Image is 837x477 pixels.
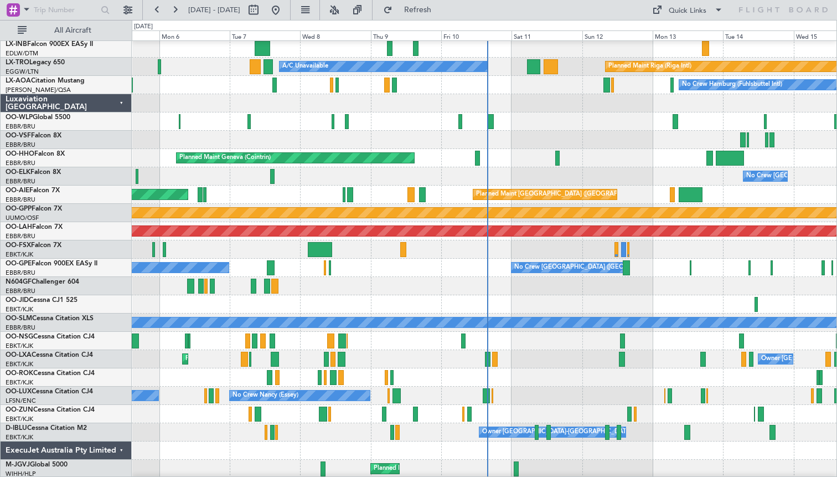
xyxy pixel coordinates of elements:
span: OO-LAH [6,224,32,230]
a: LX-AOACitation Mustang [6,78,85,84]
a: OO-WLPGlobal 5500 [6,114,70,121]
span: OO-ELK [6,169,30,176]
div: A/C Unavailable [282,58,328,75]
div: No Crew Hamburg (Fuhlsbuttel Intl) [682,76,782,93]
div: No Crew Nancy (Essey) [232,387,298,404]
span: M-JGVJ [6,461,30,468]
a: OO-HHOFalcon 8X [6,151,65,157]
a: EBBR/BRU [6,159,35,167]
a: OO-LUXCessna Citation CJ4 [6,388,93,395]
input: Trip Number [34,2,97,18]
span: OO-GPP [6,206,32,212]
a: OO-AIEFalcon 7X [6,187,60,194]
a: N604GFChallenger 604 [6,279,79,285]
div: Thu 9 [371,30,441,40]
span: OO-ZUN [6,407,33,413]
a: EBBR/BRU [6,141,35,149]
a: EBKT/KJK [6,360,33,368]
a: OO-ZUNCessna Citation CJ4 [6,407,95,413]
div: Planned Maint Geneva (Cointrin) [179,150,271,166]
a: EBBR/BRU [6,232,35,240]
a: EBKT/KJK [6,433,33,442]
div: Planned Maint [GEOGRAPHIC_DATA] (Seletar) [374,460,504,477]
div: Mon 13 [653,30,723,40]
span: OO-HHO [6,151,34,157]
a: EBKT/KJK [6,342,33,350]
a: OO-GPPFalcon 7X [6,206,62,212]
span: All Aircraft [29,27,117,34]
span: OO-FSX [6,242,31,249]
div: Planned Maint Riga (Riga Intl) [608,58,691,75]
a: D-IBLUCessna Citation M2 [6,425,87,432]
a: EBKT/KJK [6,378,33,387]
div: Tue 14 [723,30,793,40]
a: EBBR/BRU [6,324,35,332]
span: OO-JID [6,297,29,304]
a: EBBR/BRU [6,287,35,295]
a: EBBR/BRU [6,122,35,131]
a: M-JGVJGlobal 5000 [6,461,68,468]
span: OO-ROK [6,370,33,377]
a: EBBR/BRU [6,196,35,204]
span: LX-TRO [6,59,29,66]
div: Planned Maint Kortrijk-[GEOGRAPHIC_DATA] [185,351,314,367]
div: Fri 10 [441,30,512,40]
span: OO-LXA [6,352,32,358]
div: Wed 8 [300,30,370,40]
span: OO-SLM [6,315,32,322]
a: OO-LAHFalcon 7X [6,224,63,230]
a: OO-JIDCessna CJ1 525 [6,297,77,304]
span: LX-INB [6,41,27,48]
a: EBBR/BRU [6,177,35,186]
div: Tue 7 [230,30,300,40]
a: OO-ELKFalcon 8X [6,169,61,176]
div: Mon 6 [159,30,230,40]
span: Refresh [395,6,441,14]
a: OO-ROKCessna Citation CJ4 [6,370,95,377]
button: Quick Links [647,1,728,19]
span: OO-AIE [6,187,29,194]
div: Sun 12 [582,30,653,40]
a: EDLW/DTM [6,49,38,58]
span: [DATE] - [DATE] [188,5,240,15]
a: OO-VSFFalcon 8X [6,132,61,139]
div: No Crew [GEOGRAPHIC_DATA] ([GEOGRAPHIC_DATA] National) [514,259,700,276]
div: Planned Maint [GEOGRAPHIC_DATA] ([GEOGRAPHIC_DATA]) [476,186,650,203]
a: LFSN/ENC [6,397,36,405]
a: OO-GPEFalcon 900EX EASy II [6,260,97,267]
a: EBKT/KJK [6,250,33,259]
div: Sat 11 [512,30,582,40]
a: EBBR/BRU [6,269,35,277]
a: OO-NSGCessna Citation CJ4 [6,334,95,340]
a: OO-FSXFalcon 7X [6,242,61,249]
span: D-IBLU [6,425,27,432]
a: EBKT/KJK [6,415,33,423]
button: All Aircraft [12,22,120,39]
button: Refresh [378,1,445,19]
a: EGGW/LTN [6,68,39,76]
span: OO-VSF [6,132,31,139]
span: OO-LUX [6,388,32,395]
span: OO-NSG [6,334,33,340]
a: UUMO/OSF [6,214,39,222]
a: EBKT/KJK [6,305,33,314]
a: LX-TROLegacy 650 [6,59,65,66]
span: OO-GPE [6,260,32,267]
a: OO-SLMCessna Citation XLS [6,315,94,322]
span: LX-AOA [6,78,31,84]
a: OO-LXACessna Citation CJ4 [6,352,93,358]
span: OO-WLP [6,114,33,121]
div: [DATE] [134,22,153,32]
div: Quick Links [669,6,706,17]
a: [PERSON_NAME]/QSA [6,86,71,94]
div: Owner [GEOGRAPHIC_DATA]-[GEOGRAPHIC_DATA] [482,424,632,440]
a: LX-INBFalcon 900EX EASy II [6,41,93,48]
span: N604GF [6,279,32,285]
